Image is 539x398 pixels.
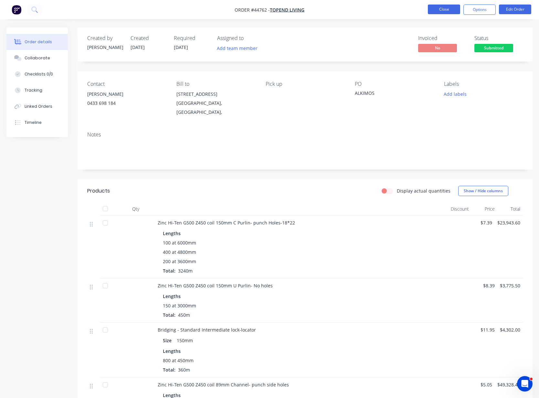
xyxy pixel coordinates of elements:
button: Collaborate [6,50,68,66]
span: $11.95 [474,326,494,333]
button: Timeline [6,114,68,131]
span: $49,328.40 [497,381,520,388]
span: 400 at 4800mm [163,249,196,255]
div: Collaborate [25,55,50,61]
span: Lengths [163,348,181,354]
span: Lengths [163,293,181,300]
div: Products [87,187,110,195]
button: Submitted [474,44,513,54]
button: Options [463,5,496,15]
span: [DATE] [131,44,145,50]
button: Checklists 0/0 [6,66,68,82]
span: $7.39 [473,219,492,226]
span: $4,302.00 [500,326,520,333]
span: 150 at 3000mm [163,302,196,309]
div: Linked Orders [25,104,52,109]
span: Total: [163,268,175,274]
span: $3,775.50 [500,282,520,289]
div: Invoiced [418,35,467,41]
span: Bridging - Standard Intermediate lock-locator [158,327,256,333]
a: Topend Living [270,7,304,13]
button: Add team member [214,44,261,53]
div: Order details [25,39,52,45]
div: [PERSON_NAME] [87,90,166,99]
div: Required [174,35,209,41]
button: Order details [6,34,68,50]
span: Lengths [163,230,181,237]
span: [DATE] [174,44,188,50]
div: Labels [444,81,523,87]
span: Zinc Hi-Ten G500 Z450 coil 150mm U Purlin- No holes [158,283,273,289]
div: Timeline [25,120,42,125]
div: [PERSON_NAME] [87,44,123,51]
span: 360m [175,367,193,373]
div: Created by [87,35,123,41]
button: Tracking [6,82,68,98]
div: ALKIMOS [355,90,434,99]
button: Show / Hide columns [458,186,508,196]
span: Total: [163,312,175,318]
div: Total [497,203,523,215]
label: Display actual quantities [397,187,450,194]
span: 200 at 3600mm [163,258,196,265]
span: $5.05 [473,381,492,388]
span: Zinc Hi-Ten G500 Z450 coil 150mm C Purlin- punch Holes-18*22 [158,220,295,226]
div: Status [474,35,523,41]
div: [STREET_ADDRESS][GEOGRAPHIC_DATA], [GEOGRAPHIC_DATA], [176,90,255,117]
div: Tracking [25,87,42,93]
div: [PERSON_NAME]0433 698 184 [87,90,166,110]
div: Discount [446,203,471,215]
span: Total: [163,367,175,373]
span: Zinc Hi-Ten G500 Z450 coil 89mm Channel- punch side holes [158,382,289,388]
div: Qty [116,203,155,215]
span: $8.39 [474,282,494,289]
iframe: Intercom live chat [517,376,533,392]
div: [STREET_ADDRESS] [176,90,255,99]
span: Order #44762 - [235,7,270,13]
button: Linked Orders [6,98,68,114]
div: Size [163,336,174,345]
div: 150mm [174,336,196,345]
span: Submitted [474,44,513,52]
div: Contact [87,81,166,87]
span: $23,943.60 [497,219,520,226]
div: Price [471,203,497,215]
div: 0433 698 184 [87,99,166,108]
div: Created [131,35,166,41]
span: 450m [175,312,193,318]
img: Factory [12,5,21,15]
div: Bill to [176,81,255,87]
div: Checklists 0/0 [25,71,53,77]
button: Close [428,5,460,14]
span: 800 at 450mm [163,357,194,364]
button: Add team member [217,44,261,53]
div: Pick up [266,81,344,87]
div: [GEOGRAPHIC_DATA], [GEOGRAPHIC_DATA], [176,99,255,117]
div: PO [355,81,434,87]
div: Notes [87,132,523,138]
span: 3240m [175,268,195,274]
span: No [418,44,457,52]
button: Add labels [440,90,470,98]
button: Edit Order [499,5,531,14]
div: Assigned to [217,35,282,41]
span: 100 at 6000mm [163,239,196,246]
